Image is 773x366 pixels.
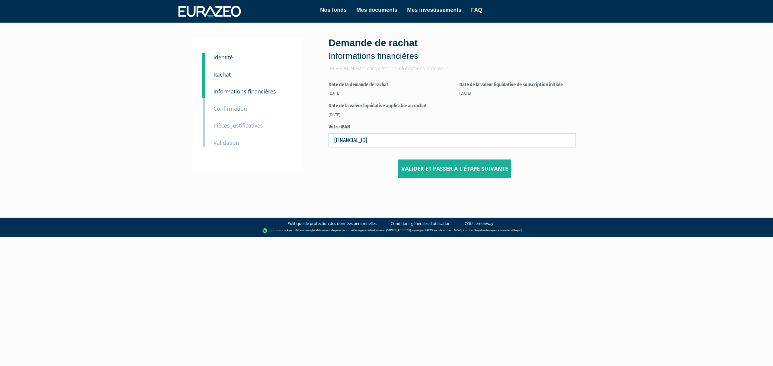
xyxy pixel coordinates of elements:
a: CGU Lemonway [465,221,493,226]
img: 1732889491-logotype_eurazeo_blanc_rvb.png [178,6,241,17]
div: Demande de rachat [329,36,581,62]
p: Informations financières [329,50,581,62]
a: 3 [202,79,205,98]
img: logo-lemonway.png [262,228,286,234]
a: Registre des agents financiers (Regafi) [474,228,522,232]
label: Date de la valeur liquidative de souscription initiale [459,81,576,88]
a: Conditions générales d'utilisation [391,221,451,226]
a: Mes investissements [407,6,461,14]
a: Politique de protection des données personnelles [287,221,377,226]
small: Validation [213,139,239,146]
a: Mes documents [356,6,397,14]
input: Valider et passer à l'étape suivante [398,159,511,178]
label: Date de la demande de rachat [329,81,450,88]
small: Rachat [213,71,231,78]
small: Informations financières [213,88,276,95]
div: [DATE] [329,112,450,118]
small: Pièces justificatives [213,122,263,129]
a: 2 [202,62,205,81]
a: 1 [202,53,205,65]
label: Votre IBAN [329,124,576,131]
div: [DATE] [329,90,450,96]
small: Confirmation [213,105,247,112]
a: Nos fonds [320,6,347,14]
div: [DATE] [459,90,576,96]
small: Identité [213,54,233,61]
p: [PERSON_NAME] compléter les informations ci-dessous [329,65,581,72]
div: - Agent de (établissement de paiement dont le siège social est situé au [STREET_ADDRESS], agréé p... [6,228,767,234]
a: FAQ [471,6,482,14]
a: Lemonway [298,228,312,232]
label: Date de la valeur liquidative applicable au rachat [329,103,450,109]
